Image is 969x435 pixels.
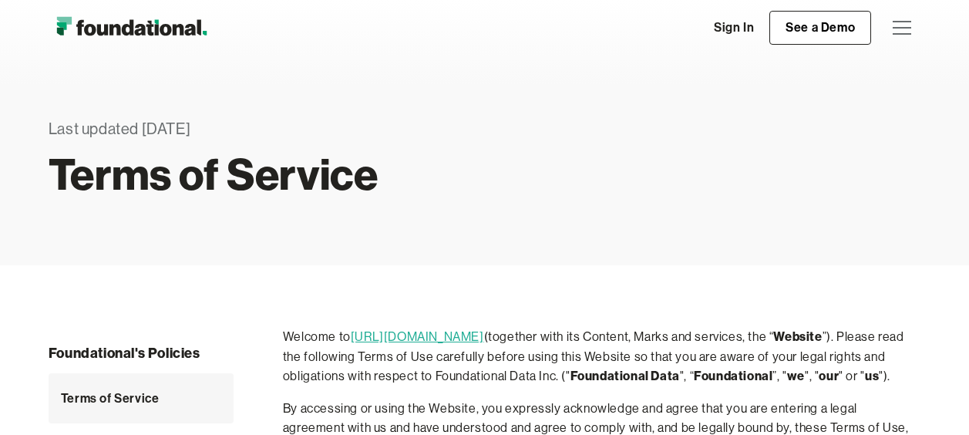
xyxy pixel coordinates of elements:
p: Welcome to (together with its Content, Marks and services, the “ ”). Please read the following Te... [283,327,920,386]
a: home [49,12,214,43]
a: See a Demo [769,11,871,45]
strong: we [787,368,805,383]
a: Sign In [698,12,769,44]
strong: us [865,368,879,383]
img: Foundational Logo [49,12,214,43]
strong: our [819,368,839,383]
h2: Foundational's Policies [49,342,234,366]
div: Terms of Service [61,389,160,409]
h1: Terms of Service [49,157,641,191]
a: Terms of Service [49,373,234,424]
strong: Foundational Data [570,368,680,383]
strong: Foundational [694,368,772,383]
div: Last updated [DATE] [49,117,641,142]
strong: Website [773,329,822,344]
div: menu [883,9,920,46]
a: [URL][DOMAIN_NAME] [351,329,484,344]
